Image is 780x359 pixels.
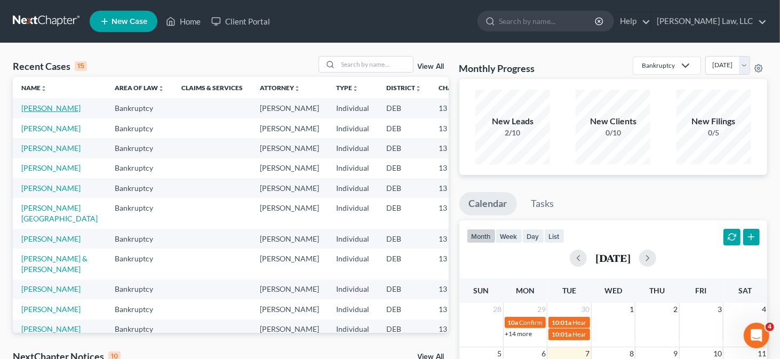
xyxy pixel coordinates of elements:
[552,330,571,338] span: 10:01a
[106,320,173,339] td: Bankruptcy
[467,229,496,243] button: month
[615,12,650,31] a: Help
[338,57,413,72] input: Search by name...
[430,249,483,279] td: 13
[628,303,635,316] span: 1
[651,12,767,31] a: [PERSON_NAME] Law, LLC
[520,318,642,326] span: Confirmation Hearing for [PERSON_NAME]
[761,303,767,316] span: 4
[21,84,47,92] a: Nameunfold_more
[260,84,300,92] a: Attorneyunfold_more
[378,158,430,178] td: DEB
[106,198,173,228] td: Bankruptcy
[430,198,483,228] td: 13
[430,118,483,138] td: 13
[459,62,535,75] h3: Monthly Progress
[173,77,251,98] th: Claims & Services
[508,318,519,326] span: 10a
[251,229,328,249] td: [PERSON_NAME]
[378,118,430,138] td: DEB
[161,12,206,31] a: Home
[676,127,751,138] div: 0/5
[251,198,328,228] td: [PERSON_NAME]
[21,305,81,314] a: [PERSON_NAME]
[328,198,378,228] td: Individual
[21,163,81,172] a: [PERSON_NAME]
[430,320,483,339] td: 13
[430,299,483,319] td: 13
[352,85,359,92] i: unfold_more
[112,18,147,26] span: New Case
[430,138,483,158] td: 13
[251,280,328,299] td: [PERSON_NAME]
[251,249,328,279] td: [PERSON_NAME]
[496,229,522,243] button: week
[328,118,378,138] td: Individual
[328,178,378,198] td: Individual
[106,229,173,249] td: Bankruptcy
[106,118,173,138] td: Bankruptcy
[505,330,532,338] a: +14 more
[378,229,430,249] td: DEB
[328,280,378,299] td: Individual
[378,320,430,339] td: DEB
[328,158,378,178] td: Individual
[106,178,173,198] td: Bankruptcy
[21,234,81,243] a: [PERSON_NAME]
[572,330,656,338] span: Hearing for [PERSON_NAME]
[562,286,576,295] span: Tue
[251,320,328,339] td: [PERSON_NAME]
[378,198,430,228] td: DEB
[251,138,328,158] td: [PERSON_NAME]
[649,286,665,295] span: Thu
[21,124,81,133] a: [PERSON_NAME]
[418,63,444,70] a: View All
[328,249,378,279] td: Individual
[696,286,707,295] span: Fri
[744,323,769,348] iframe: Intercom live chat
[336,84,359,92] a: Typeunfold_more
[604,286,622,295] span: Wed
[206,12,275,31] a: Client Portal
[378,138,430,158] td: DEB
[106,138,173,158] td: Bankruptcy
[21,254,87,274] a: [PERSON_NAME] & [PERSON_NAME]
[21,103,81,113] a: [PERSON_NAME]
[492,303,503,316] span: 28
[328,229,378,249] td: Individual
[576,115,650,127] div: New Clients
[473,286,489,295] span: Sun
[536,303,547,316] span: 29
[115,84,164,92] a: Area of Lawunfold_more
[378,249,430,279] td: DEB
[21,203,98,223] a: [PERSON_NAME][GEOGRAPHIC_DATA]
[21,143,81,153] a: [PERSON_NAME]
[328,320,378,339] td: Individual
[251,98,328,118] td: [PERSON_NAME]
[378,280,430,299] td: DEB
[522,229,544,243] button: day
[294,85,300,92] i: unfold_more
[738,286,752,295] span: Sat
[430,158,483,178] td: 13
[41,85,47,92] i: unfold_more
[328,299,378,319] td: Individual
[544,229,564,243] button: list
[378,299,430,319] td: DEB
[580,303,591,316] span: 30
[595,252,631,264] h2: [DATE]
[499,11,596,31] input: Search by name...
[251,118,328,138] td: [PERSON_NAME]
[251,178,328,198] td: [PERSON_NAME]
[328,98,378,118] td: Individual
[459,192,517,216] a: Calendar
[430,178,483,198] td: 13
[430,98,483,118] td: 13
[430,280,483,299] td: 13
[430,229,483,249] td: 13
[766,323,774,331] span: 4
[21,184,81,193] a: [PERSON_NAME]
[386,84,421,92] a: Districtunfold_more
[106,158,173,178] td: Bankruptcy
[475,115,550,127] div: New Leads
